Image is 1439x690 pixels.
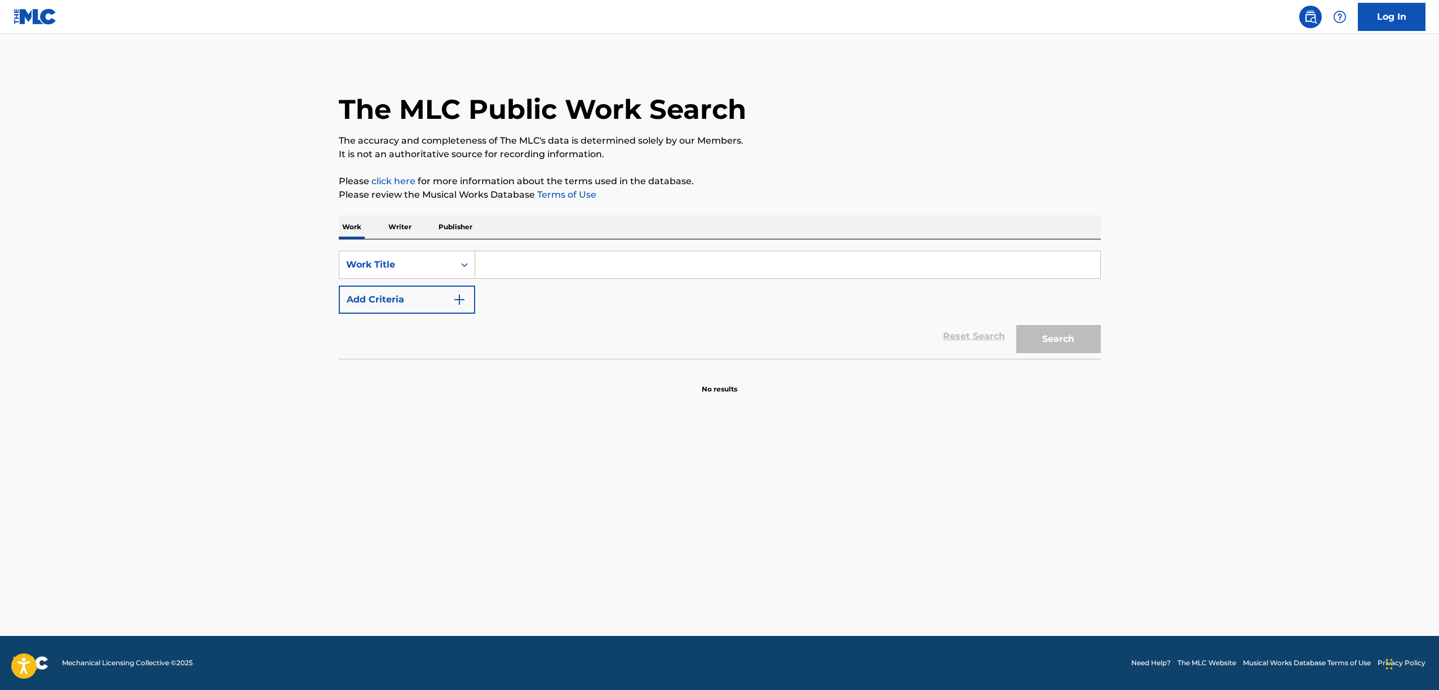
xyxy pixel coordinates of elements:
[385,215,415,239] p: Writer
[14,8,57,25] img: MLC Logo
[702,371,737,394] p: No results
[1131,658,1171,668] a: Need Help?
[339,148,1101,161] p: It is not an authoritative source for recording information.
[435,215,476,239] p: Publisher
[346,258,448,271] div: Work Title
[1358,3,1425,31] a: Log In
[339,134,1101,148] p: The accuracy and completeness of The MLC's data is determined solely by our Members.
[339,92,746,126] h1: The MLC Public Work Search
[339,286,475,314] button: Add Criteria
[339,251,1101,359] form: Search Form
[535,189,596,200] a: Terms of Use
[339,215,365,239] p: Work
[1243,658,1371,668] a: Musical Works Database Terms of Use
[1177,658,1236,668] a: The MLC Website
[339,188,1101,202] p: Please review the Musical Works Database
[14,656,48,670] img: logo
[371,176,415,186] a: click here
[339,175,1101,188] p: Please for more information about the terms used in the database.
[453,293,466,306] img: 9d2ae6d4665cec9f34b9.svg
[1383,636,1439,690] iframe: Chat Widget
[1299,6,1322,28] a: Public Search
[62,658,193,668] span: Mechanical Licensing Collective © 2025
[1329,6,1351,28] div: Help
[1386,647,1393,681] div: Drag
[1333,10,1347,24] img: help
[1378,658,1425,668] a: Privacy Policy
[1304,10,1317,24] img: search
